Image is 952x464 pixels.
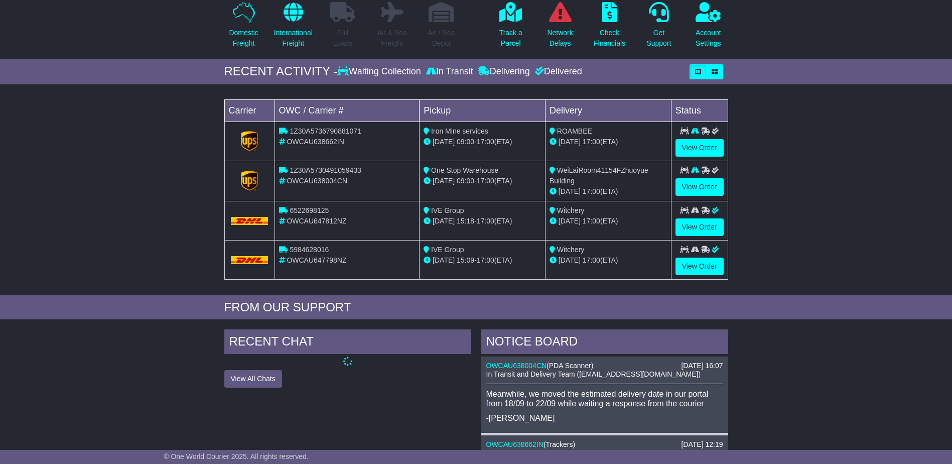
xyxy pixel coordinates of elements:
[550,166,648,185] span: WeiLaiRoom41154FZhuoyue Building
[546,440,573,448] span: Trackers
[499,28,522,49] p: Track a Parcel
[287,177,347,185] span: OWCAU638004CN
[559,187,581,195] span: [DATE]
[231,217,268,225] img: DHL.png
[583,187,600,195] span: 17:00
[559,256,581,264] span: [DATE]
[476,66,532,77] div: Delivering
[424,216,541,226] div: - (ETA)
[424,137,541,147] div: - (ETA)
[420,99,546,122] td: Pickup
[275,99,420,122] td: OWC / Carrier #
[231,256,268,264] img: DHL.png
[583,217,600,225] span: 17:00
[646,2,671,54] a: GetSupport
[431,206,464,214] span: IVE Group
[431,127,488,135] span: Iron Mine services
[486,440,543,448] a: OWCAU638662IN
[274,28,313,49] p: International Freight
[433,138,455,146] span: [DATE]
[424,176,541,186] div: - (ETA)
[481,329,728,357] div: NOTICE BOARD
[477,138,494,146] span: 17:00
[433,256,455,264] span: [DATE]
[675,139,724,157] a: View Order
[477,177,494,185] span: 17:00
[224,300,728,315] div: FROM OUR SUPPORT
[224,64,338,79] div: RECENT ACTIVITY -
[486,449,680,457] span: To Be Collected Team ([EMAIL_ADDRESS][DOMAIN_NAME])
[675,178,724,196] a: View Order
[499,2,523,54] a: Track aParcel
[557,246,584,254] span: Witchery
[229,28,258,49] p: Domestic Freight
[431,166,498,174] span: One Stop Warehouse
[224,329,471,357] div: RECENT CHAT
[557,127,592,135] span: ROAMBEE
[457,138,474,146] span: 09:00
[486,370,701,378] span: In Transit and Delivery Team ([EMAIL_ADDRESS][DOMAIN_NAME])
[228,2,258,54] a: DomesticFreight
[593,2,626,54] a: CheckFinancials
[675,258,724,275] a: View Order
[431,246,464,254] span: IVE Group
[681,440,723,449] div: [DATE] 12:19
[287,217,346,225] span: OWCAU647812NZ
[547,28,573,49] p: Network Delays
[424,255,541,266] div: - (ETA)
[457,177,474,185] span: 09:00
[290,166,361,174] span: 1Z30A5730491059433
[337,66,423,77] div: Waiting Collection
[224,370,282,388] button: View All Chats
[486,389,723,408] p: Meanwhile, we moved the estimated delivery date in our portal from 18/09 to 22/09 while waiting a...
[594,28,625,49] p: Check Financials
[547,2,573,54] a: NetworkDelays
[457,256,474,264] span: 15:09
[675,218,724,236] a: View Order
[290,246,329,254] span: 5984628016
[545,99,671,122] td: Delivery
[274,2,313,54] a: InternationalFreight
[486,440,723,449] div: ( )
[224,99,275,122] td: Carrier
[559,217,581,225] span: [DATE]
[559,138,581,146] span: [DATE]
[532,66,582,77] div: Delivered
[646,28,671,49] p: Get Support
[477,256,494,264] span: 17:00
[164,452,309,460] span: © One World Courier 2025. All rights reserved.
[549,362,591,370] span: PDA Scanner
[550,137,667,147] div: (ETA)
[583,138,600,146] span: 17:00
[486,362,723,370] div: ( )
[695,2,722,54] a: AccountSettings
[428,28,455,49] p: Air / Sea Depot
[241,171,258,191] img: GetCarrierServiceLogo
[550,186,667,197] div: (ETA)
[424,66,476,77] div: In Transit
[433,217,455,225] span: [DATE]
[457,217,474,225] span: 15:18
[696,28,721,49] p: Account Settings
[550,255,667,266] div: (ETA)
[671,99,728,122] td: Status
[287,256,346,264] span: OWCAU647798NZ
[330,28,355,49] p: Full Loads
[486,362,547,370] a: OWCAU638004CN
[290,127,361,135] span: 1Z30A5736790881071
[433,177,455,185] span: [DATE]
[550,216,667,226] div: (ETA)
[241,131,258,151] img: GetCarrierServiceLogo
[557,206,584,214] span: Witchery
[583,256,600,264] span: 17:00
[290,206,329,214] span: 6522698125
[486,413,723,423] p: -[PERSON_NAME]
[377,28,407,49] p: Air & Sea Freight
[681,362,723,370] div: [DATE] 16:07
[287,138,344,146] span: OWCAU638662IN
[477,217,494,225] span: 17:00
